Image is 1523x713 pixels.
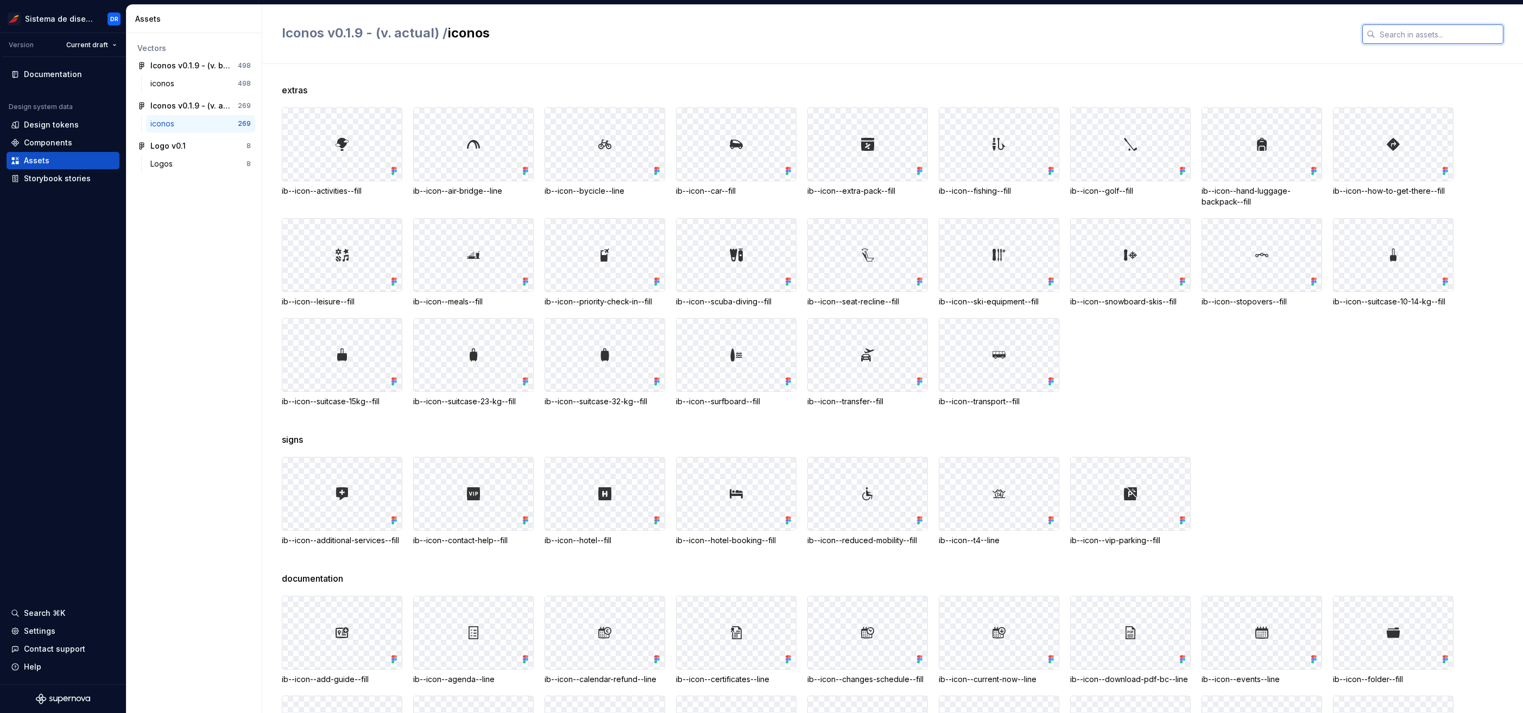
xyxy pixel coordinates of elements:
[9,103,73,111] div: Design system data
[676,535,797,546] div: ib--icon--hotel-booking--fill
[150,118,179,129] div: iconos
[807,186,928,196] div: ib--icon--extra-pack--fill
[1070,674,1191,685] div: ib--icon--download-pdf-bc--line
[1333,296,1454,307] div: ib--icon--suitcase-10-14-kg--fill
[939,396,1059,407] div: ib--icon--transport--fill
[282,433,303,446] span: signs
[36,693,90,704] svg: Supernova Logo
[545,396,665,407] div: ib--icon--suitcase-32-kg--fill
[282,24,1349,42] h2: iconos
[24,173,91,184] div: Storybook stories
[1202,296,1322,307] div: ib--icon--stopovers--fill
[150,158,177,169] div: Logos
[7,66,119,83] a: Documentation
[807,296,928,307] div: ib--icon--seat-recline--fill
[7,658,119,676] button: Help
[133,97,255,114] a: Iconos v0.1.9 - (v. actual)269
[1375,24,1503,44] input: Search in assets...
[282,25,447,41] span: Iconos v0.1.9 - (v. actual) /
[676,674,797,685] div: ib--icon--certificates--line
[7,116,119,133] a: Design tokens
[282,296,402,307] div: ib--icon--leisure--fill
[146,115,255,132] a: iconos269
[7,640,119,658] button: Contact support
[24,608,65,619] div: Search ⌘K
[413,186,534,196] div: ib--icon--air-bridge--line
[807,396,928,407] div: ib--icon--transfer--fill
[807,674,928,685] div: ib--icon--changes-schedule--fill
[1070,535,1191,546] div: ib--icon--vip-parking--fill
[939,296,1059,307] div: ib--icon--ski-equipment--fill
[24,137,72,148] div: Components
[24,644,85,654] div: Contact support
[413,396,534,407] div: ib--icon--suitcase-23-kg--fill
[247,160,251,168] div: 8
[133,137,255,155] a: Logo v0.18
[545,186,665,196] div: ib--icon--bycicle--line
[238,79,251,88] div: 498
[137,43,251,54] div: Vectors
[282,572,343,585] span: documentation
[939,674,1059,685] div: ib--icon--current-now--line
[282,84,307,97] span: extras
[247,142,251,150] div: 8
[676,186,797,196] div: ib--icon--car--fill
[7,604,119,622] button: Search ⌘K
[150,100,231,111] div: Iconos v0.1.9 - (v. actual)
[1070,186,1191,196] div: ib--icon--golf--fill
[1333,674,1454,685] div: ib--icon--folder--fill
[1333,186,1454,196] div: ib--icon--how-to-get-there--fill
[545,535,665,546] div: ib--icon--hotel--fill
[24,155,49,166] div: Assets
[24,661,41,672] div: Help
[150,60,231,71] div: Iconos v0.1.9 - (v. beta)
[545,296,665,307] div: ib--icon--priority-check-in--fill
[413,674,534,685] div: ib--icon--agenda--line
[939,186,1059,196] div: ib--icon--fishing--fill
[7,622,119,640] a: Settings
[413,296,534,307] div: ib--icon--meals--fill
[9,41,34,49] div: Version
[676,296,797,307] div: ib--icon--scuba-diving--fill
[7,152,119,169] a: Assets
[61,37,122,53] button: Current draft
[238,119,251,128] div: 269
[24,626,55,636] div: Settings
[676,396,797,407] div: ib--icon--surfboard--fill
[282,674,402,685] div: ib--icon--add-guide--fill
[8,12,21,26] img: 55604660-494d-44a9-beb2-692398e9940a.png
[135,14,257,24] div: Assets
[7,134,119,151] a: Components
[238,61,251,70] div: 498
[238,101,251,110] div: 269
[2,7,124,30] button: Sistema de diseño IberiaDR
[25,14,94,24] div: Sistema de diseño Iberia
[146,155,255,173] a: Logos8
[1202,186,1322,207] div: ib--icon--hand-luggage-backpack--fill
[545,674,665,685] div: ib--icon--calendar-refund--line
[1070,296,1191,307] div: ib--icon--snowboard-skis--fill
[807,535,928,546] div: ib--icon--reduced-mobility--fill
[7,170,119,187] a: Storybook stories
[110,15,118,23] div: DR
[282,396,402,407] div: ib--icon--suitcase-15kg--fill
[282,186,402,196] div: ib--icon--activities--fill
[24,69,82,80] div: Documentation
[282,535,402,546] div: ib--icon--additional-services--fill
[150,141,186,151] div: Logo v0.1
[66,41,108,49] span: Current draft
[150,78,179,89] div: iconos
[939,535,1059,546] div: ib--icon--t4--line
[133,57,255,74] a: Iconos v0.1.9 - (v. beta)498
[413,535,534,546] div: ib--icon--contact-help--fill
[1202,674,1322,685] div: ib--icon--events--line
[24,119,79,130] div: Design tokens
[146,75,255,92] a: iconos498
